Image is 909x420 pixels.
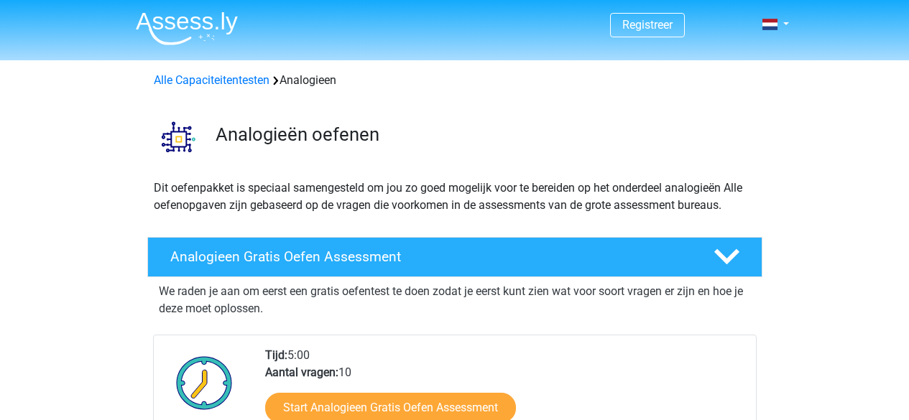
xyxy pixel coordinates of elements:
[216,123,751,146] h3: Analogieën oefenen
[170,248,691,265] h4: Analogieen Gratis Oefen Assessment
[622,18,673,32] a: Registreer
[154,73,269,87] a: Alle Capaciteitentesten
[148,72,762,89] div: Analogieen
[154,179,756,214] p: Dit oefenpakket is speciaal samengesteld om jou zo goed mogelijk voor te bereiden op het onderdee...
[136,11,238,45] img: Assessly
[142,237,768,277] a: Analogieen Gratis Oefen Assessment
[148,106,209,167] img: analogieen
[159,283,751,317] p: We raden je aan om eerst een gratis oefentest te doen zodat je eerst kunt zien wat voor soort vra...
[168,347,241,419] img: Klok
[265,365,338,379] b: Aantal vragen:
[265,348,287,362] b: Tijd:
